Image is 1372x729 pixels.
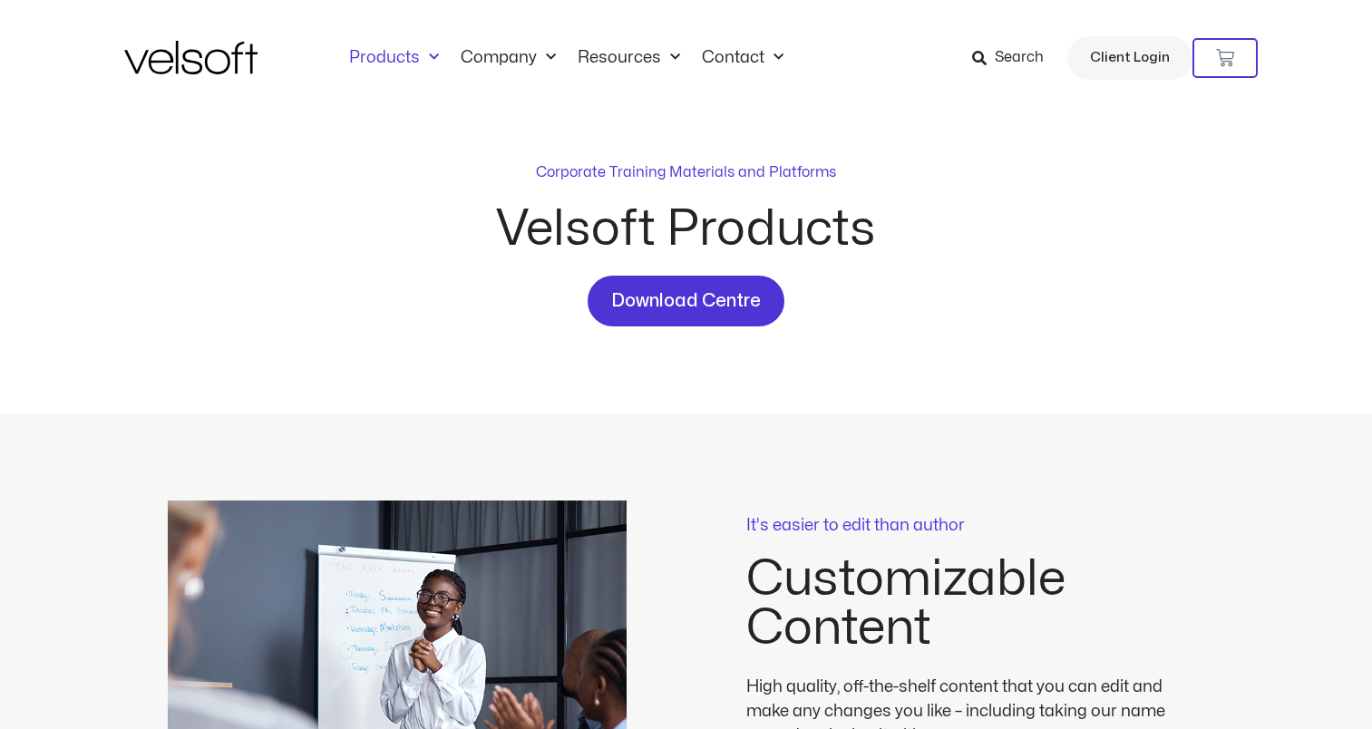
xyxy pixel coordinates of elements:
a: ContactMenu Toggle [691,48,794,68]
img: Velsoft Training Materials [124,41,258,74]
p: It's easier to edit than author [746,518,1205,534]
a: Download Centre [588,276,784,326]
span: Search [995,46,1044,70]
a: ResourcesMenu Toggle [567,48,691,68]
a: ProductsMenu Toggle [338,48,450,68]
a: Client Login [1067,36,1192,80]
nav: Menu [338,48,794,68]
p: Corporate Training Materials and Platforms [536,161,836,183]
h2: Customizable Content [746,555,1205,653]
h2: Velsoft Products [360,205,1013,254]
a: CompanyMenu Toggle [450,48,567,68]
span: Client Login [1090,46,1170,70]
a: Search [972,43,1056,73]
span: Download Centre [611,287,761,316]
